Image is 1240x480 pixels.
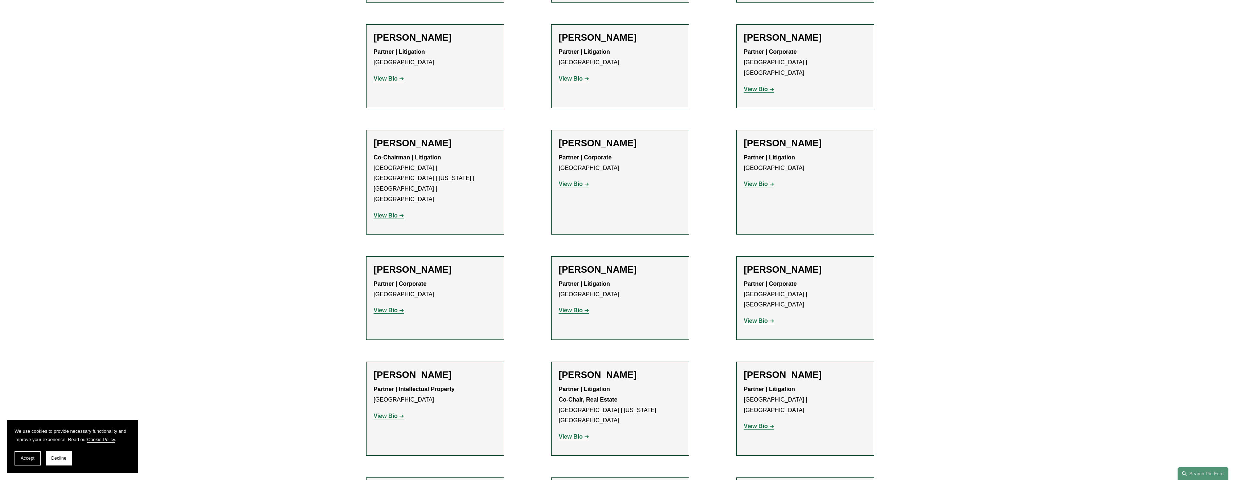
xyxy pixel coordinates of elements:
[559,181,589,187] a: View Bio
[559,434,583,440] strong: View Bio
[559,49,610,55] strong: Partner | Litigation
[374,138,496,149] h2: [PERSON_NAME]
[21,456,34,461] span: Accept
[559,279,682,300] p: [GEOGRAPHIC_DATA]
[744,423,774,429] a: View Bio
[744,318,768,324] strong: View Bio
[374,279,496,300] p: [GEOGRAPHIC_DATA]
[559,386,618,403] strong: Partner | Litigation Co-Chair, Real Estate
[374,413,398,419] strong: View Bio
[559,181,583,187] strong: View Bio
[559,384,682,426] p: [GEOGRAPHIC_DATA] | [US_STATE][GEOGRAPHIC_DATA]
[744,138,867,149] h2: [PERSON_NAME]
[744,86,774,92] a: View Bio
[374,212,404,219] a: View Bio
[744,181,774,187] a: View Bio
[744,384,867,415] p: [GEOGRAPHIC_DATA] | [GEOGRAPHIC_DATA]
[374,413,404,419] a: View Bio
[559,281,610,287] strong: Partner | Litigation
[7,420,138,473] section: Cookie banner
[559,76,583,82] strong: View Bio
[744,152,867,174] p: [GEOGRAPHIC_DATA]
[559,434,589,440] a: View Bio
[51,456,66,461] span: Decline
[559,307,589,313] a: View Bio
[15,451,41,465] button: Accept
[559,47,682,68] p: [GEOGRAPHIC_DATA]
[46,451,72,465] button: Decline
[374,47,496,68] p: [GEOGRAPHIC_DATA]
[744,181,768,187] strong: View Bio
[744,86,768,92] strong: View Bio
[374,212,398,219] strong: View Bio
[374,154,441,160] strong: Co-Chairman | Litigation
[744,47,867,78] p: [GEOGRAPHIC_DATA] | [GEOGRAPHIC_DATA]
[559,138,682,149] h2: [PERSON_NAME]
[744,369,867,381] h2: [PERSON_NAME]
[374,307,404,313] a: View Bio
[374,152,496,205] p: [GEOGRAPHIC_DATA] | [GEOGRAPHIC_DATA] | [US_STATE] | [GEOGRAPHIC_DATA] | [GEOGRAPHIC_DATA]
[744,154,795,160] strong: Partner | Litigation
[374,264,496,275] h2: [PERSON_NAME]
[559,264,682,275] h2: [PERSON_NAME]
[744,279,867,310] p: [GEOGRAPHIC_DATA] | [GEOGRAPHIC_DATA]
[374,386,455,392] strong: Partner | Intellectual Property
[744,318,774,324] a: View Bio
[374,76,404,82] a: View Bio
[374,49,425,55] strong: Partner | Litigation
[559,152,682,174] p: [GEOGRAPHIC_DATA]
[87,437,115,442] a: Cookie Policy
[374,384,496,405] p: [GEOGRAPHIC_DATA]
[744,281,797,287] strong: Partner | Corporate
[15,427,131,444] p: We use cookies to provide necessary functionality and improve your experience. Read our .
[559,32,682,43] h2: [PERSON_NAME]
[744,32,867,43] h2: [PERSON_NAME]
[559,154,612,160] strong: Partner | Corporate
[374,32,496,43] h2: [PERSON_NAME]
[374,369,496,381] h2: [PERSON_NAME]
[744,423,768,429] strong: View Bio
[374,281,427,287] strong: Partner | Corporate
[559,369,682,381] h2: [PERSON_NAME]
[559,76,589,82] a: View Bio
[374,76,398,82] strong: View Bio
[744,49,797,55] strong: Partner | Corporate
[744,264,867,275] h2: [PERSON_NAME]
[374,307,398,313] strong: View Bio
[559,307,583,313] strong: View Bio
[1178,467,1228,480] a: Search this site
[744,386,795,392] strong: Partner | Litigation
